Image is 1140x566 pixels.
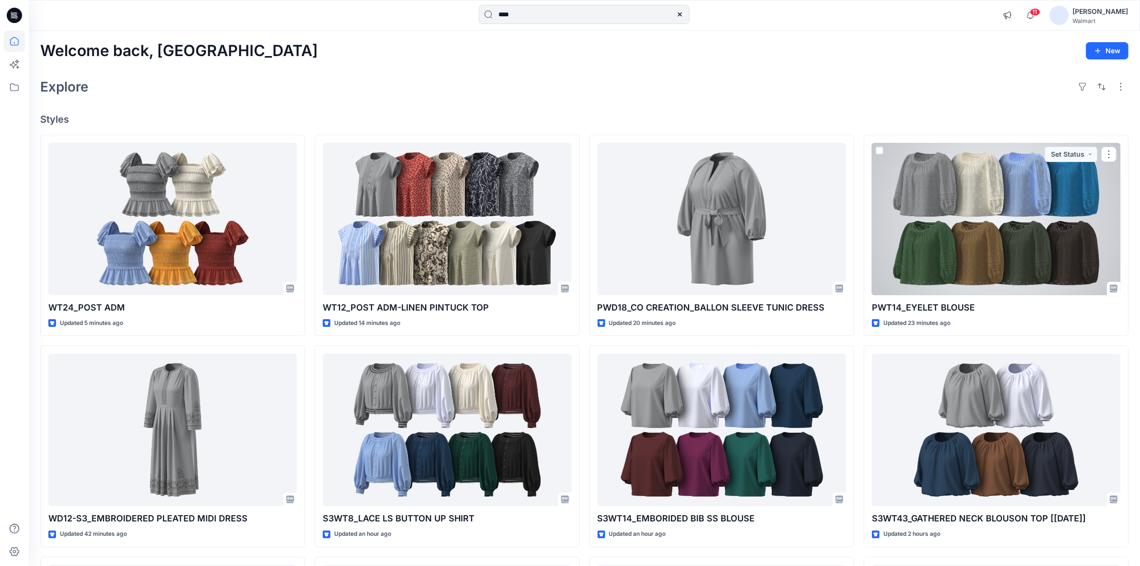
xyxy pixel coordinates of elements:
a: S3WT14_EMBORIDED BIB SS BLOUSE [598,354,846,506]
p: Updated an hour ago [334,529,391,539]
p: Updated 23 minutes ago [883,318,950,328]
p: Updated 5 minutes ago [60,318,123,328]
h2: Welcome back, [GEOGRAPHIC_DATA] [40,42,318,60]
div: Walmart [1072,17,1128,24]
a: S3WT43_GATHERED NECK BLOUSON TOP [15-09-25] [872,354,1120,506]
p: PWD18_CO CREATION_BALLON SLEEVE TUNIC DRESS [598,301,846,314]
p: Updated 2 hours ago [883,529,940,539]
p: Updated 14 minutes ago [334,318,400,328]
a: S3WT8_LACE LS BUTTON UP SHIRT [323,354,571,506]
h2: Explore [40,79,89,94]
p: Updated 42 minutes ago [60,529,127,539]
p: S3WT43_GATHERED NECK BLOUSON TOP [[DATE]] [872,512,1120,525]
a: PWD18_CO CREATION_BALLON SLEEVE TUNIC DRESS [598,143,846,295]
a: WT12_POST ADM-LINEN PINTUCK TOP [323,143,571,295]
span: 11 [1030,8,1040,16]
h4: Styles [40,114,1129,125]
a: PWT14_EYELET BLOUSE [872,143,1120,295]
button: New [1086,42,1129,59]
p: WD12-S3_EMBROIDERED PLEATED MIDI DRESS [48,512,297,525]
a: WD12-S3_EMBROIDERED PLEATED MIDI DRESS [48,354,297,506]
p: WT24_POST ADM [48,301,297,314]
a: WT24_POST ADM [48,143,297,295]
p: S3WT14_EMBORIDED BIB SS BLOUSE [598,512,846,525]
p: S3WT8_LACE LS BUTTON UP SHIRT [323,512,571,525]
p: Updated 20 minutes ago [609,318,676,328]
p: WT12_POST ADM-LINEN PINTUCK TOP [323,301,571,314]
div: [PERSON_NAME] [1072,6,1128,17]
img: avatar [1050,6,1069,25]
p: PWT14_EYELET BLOUSE [872,301,1120,314]
p: Updated an hour ago [609,529,666,539]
